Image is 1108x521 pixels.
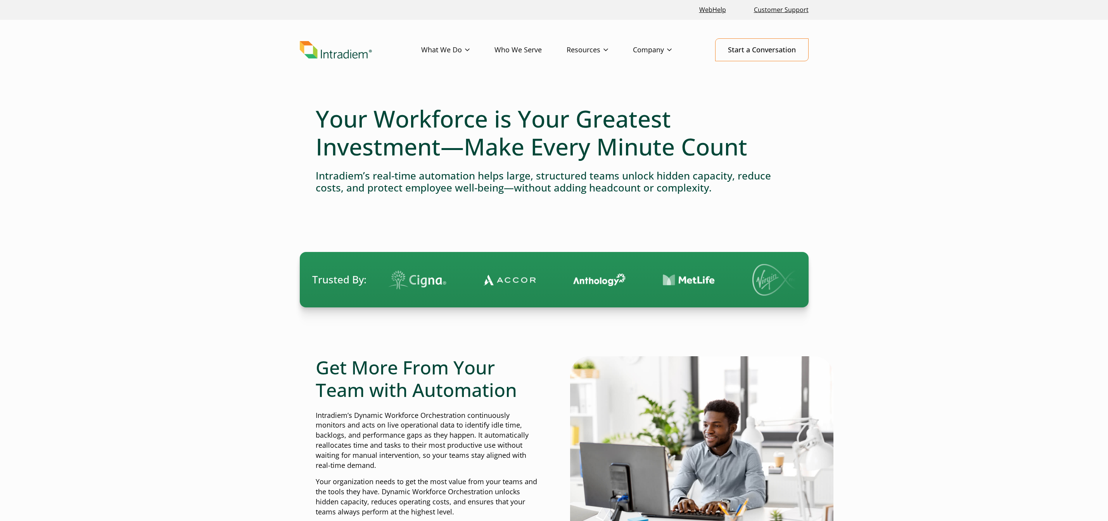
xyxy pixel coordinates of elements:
h2: Get More From Your Team with Automation [316,356,538,401]
a: Who We Serve [494,39,567,61]
img: Intradiem [300,41,372,59]
a: What We Do [421,39,494,61]
h1: Your Workforce is Your Greatest Investment—Make Every Minute Count [316,105,793,160]
p: Intradiem’s Dynamic Workforce Orchestration continuously monitors and acts on live operational da... [316,411,538,471]
a: Company [633,39,697,61]
p: Your organization needs to get the most value from your teams and the tools they have. Dynamic Wo... [316,477,538,517]
a: Link to homepage of Intradiem [300,41,421,59]
img: Centrica logo. [516,272,578,288]
h4: Intradiem’s real-time automation helps large, structured teams unlock hidden capacity, reduce cos... [316,170,793,194]
img: Virgin Media logo. [349,264,403,296]
a: Customer Support [751,2,812,18]
a: Link opens in a new window [696,2,729,18]
a: Resources [567,39,633,61]
span: Trusted By: [312,273,366,287]
a: Start a Conversation [715,38,809,61]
